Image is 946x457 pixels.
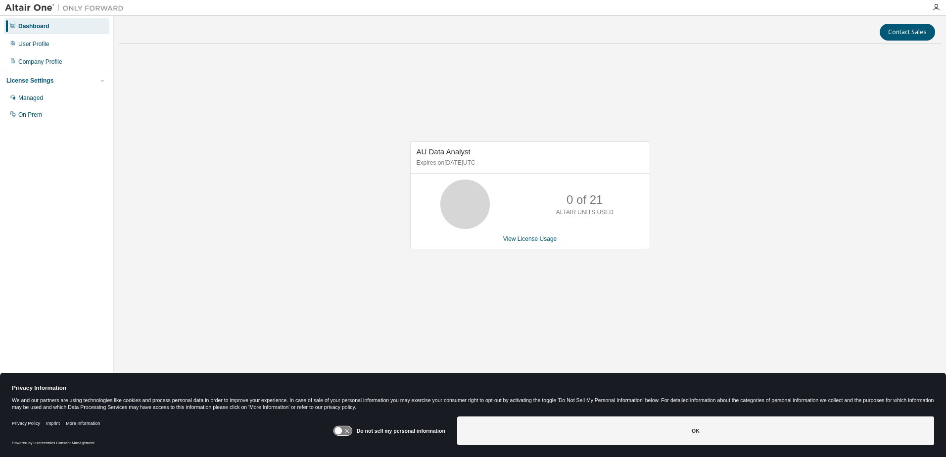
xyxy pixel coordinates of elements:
[417,159,641,167] p: Expires on [DATE] UTC
[18,58,62,66] div: Company Profile
[880,24,935,41] button: Contact Sales
[567,191,603,208] p: 0 of 21
[18,40,49,48] div: User Profile
[5,3,129,13] img: Altair One
[18,22,49,30] div: Dashboard
[556,208,614,217] p: ALTAIR UNITS USED
[18,111,42,119] div: On Prem
[18,94,43,102] div: Managed
[417,147,471,156] span: AU Data Analyst
[6,77,53,85] div: License Settings
[503,235,557,242] a: View License Usage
